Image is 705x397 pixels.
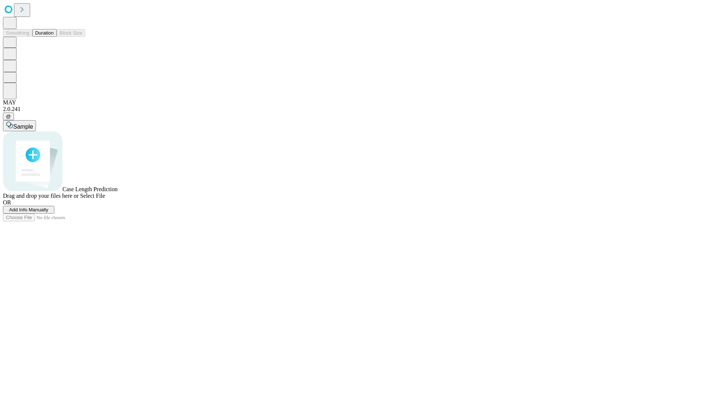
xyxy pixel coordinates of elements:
[9,207,48,212] span: Add Info Manually
[3,29,32,37] button: Smoothing
[3,99,702,106] div: MAY
[3,199,11,205] span: OR
[3,193,79,199] span: Drag and drop your files here or
[13,124,33,130] span: Sample
[62,186,117,192] span: Case Length Prediction
[3,106,702,112] div: 2.0.241
[3,112,14,120] button: @
[57,29,85,37] button: Block Size
[6,114,11,119] span: @
[3,206,54,214] button: Add Info Manually
[32,29,57,37] button: Duration
[3,120,36,131] button: Sample
[80,193,105,199] span: Select File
